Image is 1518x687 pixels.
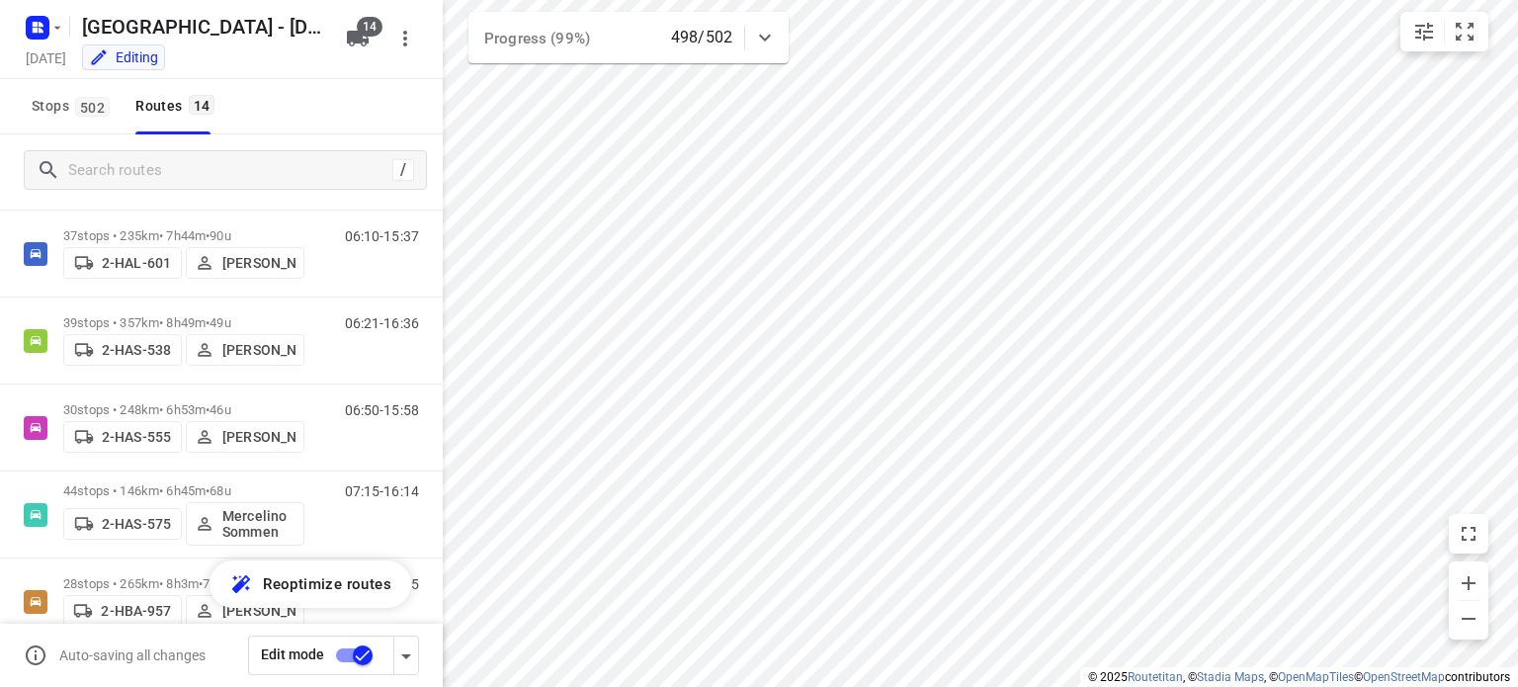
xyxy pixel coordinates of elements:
[1128,670,1183,684] a: Routetitan
[189,95,215,115] span: 14
[203,576,223,591] span: 74u
[75,97,110,117] span: 502
[206,402,210,417] span: •
[63,402,304,417] p: 30 stops • 248km • 6h53m
[101,603,171,619] p: 2-HBA-957
[63,228,304,243] p: 37 stops • 235km • 7h44m
[1197,670,1264,684] a: Stadia Maps
[102,429,171,445] p: 2-HAS-555
[206,315,210,330] span: •
[210,315,230,330] span: 49u
[671,26,732,49] p: 498/502
[186,247,304,279] button: [PERSON_NAME]
[63,315,304,330] p: 39 stops • 357km • 8h49m
[206,228,210,243] span: •
[1445,12,1484,51] button: Fit zoom
[222,508,295,540] p: Mercelino Sommen
[59,647,206,663] p: Auto-saving all changes
[186,334,304,366] button: [PERSON_NAME]
[261,646,324,662] span: Edit mode
[18,46,74,69] h5: Project date
[392,159,414,181] div: /
[1400,12,1488,51] div: small contained button group
[63,508,182,540] button: 2-HAS-575
[1088,670,1510,684] li: © 2025 , © , © © contributors
[63,483,304,498] p: 44 stops • 146km • 6h45m
[102,342,171,358] p: 2-HAS-538
[63,334,182,366] button: 2-HAS-538
[63,247,182,279] button: 2-HAL-601
[1363,670,1445,684] a: OpenStreetMap
[102,516,171,532] p: 2-HAS-575
[338,19,378,58] button: 14
[484,30,590,47] span: Progress (99%)
[1278,670,1354,684] a: OpenMapTiles
[63,595,182,627] button: 2-HBA-957
[32,94,116,119] span: Stops
[222,429,295,445] p: [PERSON_NAME]
[1404,12,1444,51] button: Map settings
[345,315,419,331] p: 06:21-16:36
[102,255,171,271] p: 2-HAL-601
[186,421,304,453] button: [PERSON_NAME]
[210,483,230,498] span: 68u
[210,402,230,417] span: 46u
[89,47,158,67] div: You are currently in edit mode.
[63,576,304,591] p: 28 stops • 265km • 8h3m
[68,155,392,186] input: Search routes
[468,12,789,63] div: Progress (99%)498/502
[186,595,304,627] button: [PERSON_NAME]
[222,603,295,619] p: [PERSON_NAME]
[186,502,304,546] button: Mercelino Sommen
[63,421,182,453] button: 2-HAS-555
[210,560,411,608] button: Reoptimize routes
[199,576,203,591] span: •
[345,228,419,244] p: 06:10-15:37
[135,94,220,119] div: Routes
[357,17,382,37] span: 14
[222,342,295,358] p: [PERSON_NAME]
[345,402,419,418] p: 06:50-15:58
[210,228,230,243] span: 90u
[206,483,210,498] span: •
[74,11,330,43] h5: Rename
[222,255,295,271] p: [PERSON_NAME]
[385,19,425,58] button: More
[263,571,391,597] span: Reoptimize routes
[345,483,419,499] p: 07:15-16:14
[394,643,418,667] div: Driver app settings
